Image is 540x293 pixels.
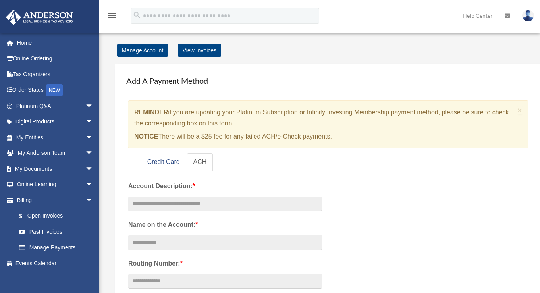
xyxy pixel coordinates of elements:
[85,192,101,208] span: arrow_drop_down
[85,114,101,130] span: arrow_drop_down
[85,161,101,177] span: arrow_drop_down
[6,161,105,177] a: My Documentsarrow_drop_down
[117,44,168,57] a: Manage Account
[85,98,101,114] span: arrow_drop_down
[6,129,105,145] a: My Entitiesarrow_drop_down
[6,66,105,82] a: Tax Organizers
[6,82,105,98] a: Order StatusNEW
[123,72,533,89] h4: Add A Payment Method
[128,219,322,230] label: Name on the Account:
[107,11,117,21] i: menu
[178,44,221,57] a: View Invoices
[85,145,101,162] span: arrow_drop_down
[23,211,27,221] span: $
[6,177,105,193] a: Online Learningarrow_drop_down
[133,11,141,19] i: search
[6,114,105,130] a: Digital Productsarrow_drop_down
[128,100,528,148] div: if you are updating your Platinum Subscription or Infinity Investing Membership payment method, p...
[134,109,168,116] strong: REMINDER
[134,133,158,140] strong: NOTICE
[6,51,105,67] a: Online Ordering
[11,240,101,256] a: Manage Payments
[128,258,322,269] label: Routing Number:
[107,14,117,21] a: menu
[85,129,101,146] span: arrow_drop_down
[517,106,523,115] span: ×
[6,145,105,161] a: My Anderson Teamarrow_drop_down
[11,224,105,240] a: Past Invoices
[85,177,101,193] span: arrow_drop_down
[6,192,105,208] a: Billingarrow_drop_down
[6,35,105,51] a: Home
[46,84,63,96] div: NEW
[517,106,523,114] button: Close
[522,10,534,21] img: User Pic
[11,208,105,224] a: $Open Invoices
[4,10,75,25] img: Anderson Advisors Platinum Portal
[134,131,514,142] p: There will be a $25 fee for any failed ACH/e-Check payments.
[6,255,105,271] a: Events Calendar
[187,153,213,171] a: ACH
[128,181,322,192] label: Account Description:
[141,153,186,171] a: Credit Card
[6,98,105,114] a: Platinum Q&Aarrow_drop_down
